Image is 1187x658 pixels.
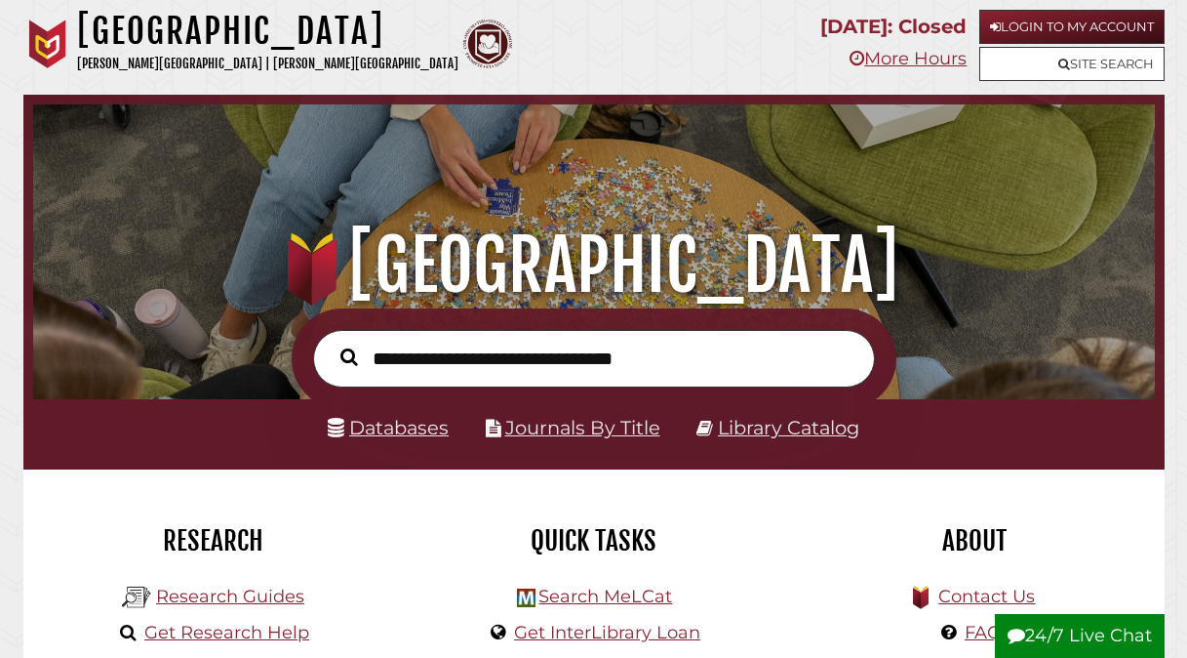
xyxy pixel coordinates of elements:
[38,524,389,557] h2: Research
[820,10,967,44] p: [DATE]: Closed
[850,48,967,69] a: More Hours
[463,20,512,68] img: Calvin Theological Seminary
[965,622,1010,643] a: FAQs
[718,416,859,439] a: Library Catalog
[505,416,660,439] a: Journals By Title
[979,47,1165,81] a: Site Search
[799,524,1150,557] h2: About
[538,586,672,607] a: Search MeLCat
[340,348,358,366] i: Search
[77,53,458,75] p: [PERSON_NAME][GEOGRAPHIC_DATA] | [PERSON_NAME][GEOGRAPHIC_DATA]
[122,583,151,612] img: Hekman Library Logo
[517,589,535,607] img: Hekman Library Logo
[144,622,309,643] a: Get Research Help
[418,524,770,557] h2: Quick Tasks
[156,586,304,607] a: Research Guides
[23,20,72,68] img: Calvin University
[979,10,1165,44] a: Login to My Account
[51,223,1137,308] h1: [GEOGRAPHIC_DATA]
[77,10,458,53] h1: [GEOGRAPHIC_DATA]
[938,586,1035,607] a: Contact Us
[331,344,368,371] button: Search
[514,622,700,643] a: Get InterLibrary Loan
[328,416,449,439] a: Databases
